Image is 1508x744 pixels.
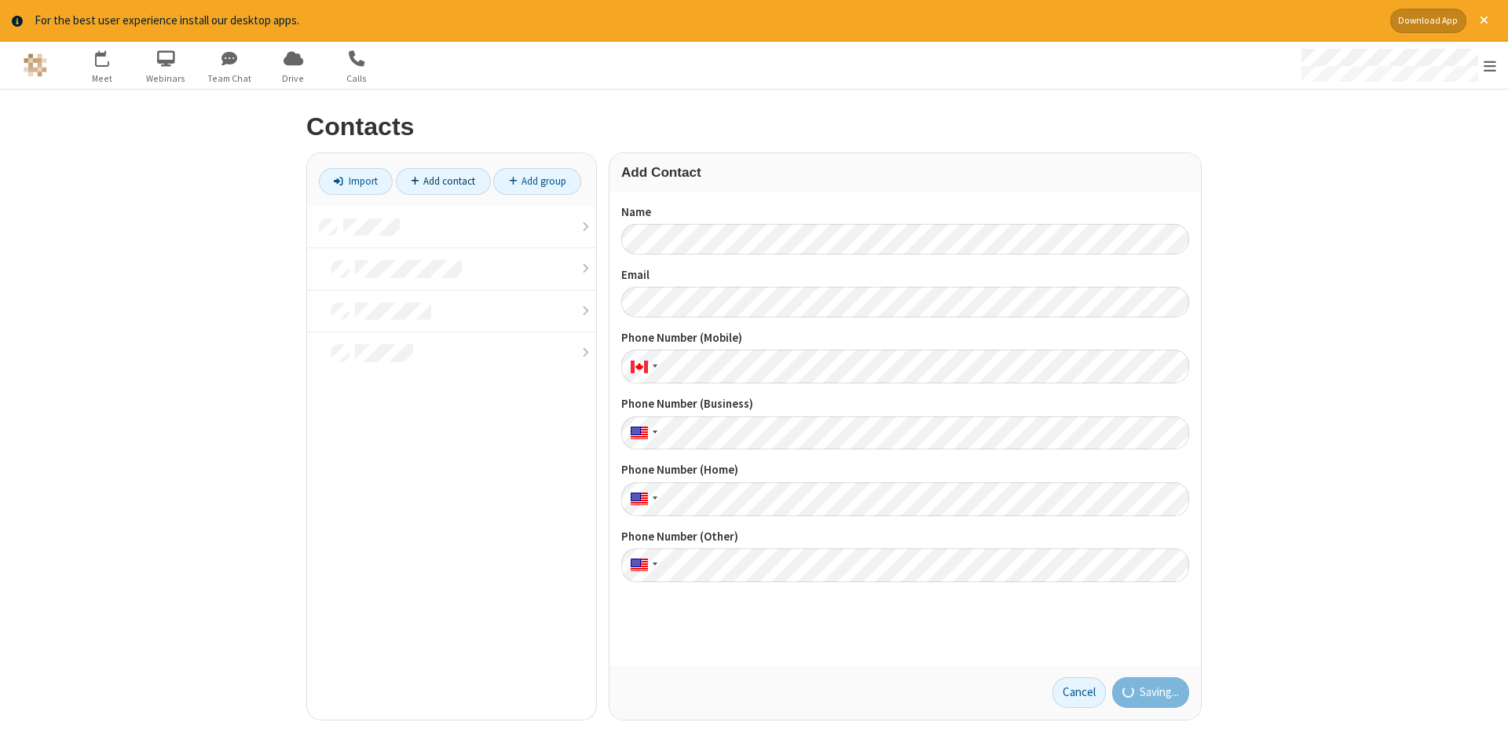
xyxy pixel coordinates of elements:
span: Saving... [1140,684,1179,702]
button: Saving... [1112,677,1190,709]
div: 3 [106,50,116,62]
button: Logo [5,42,64,89]
span: Calls [328,71,386,86]
div: United States: + 1 [621,548,662,582]
h3: Add Contact [621,165,1189,180]
img: QA Selenium DO NOT DELETE OR CHANGE [24,53,47,77]
span: Meet [73,71,132,86]
span: Drive [264,71,323,86]
a: Add contact [396,168,491,195]
div: United States: + 1 [621,416,662,450]
span: Webinars [137,71,196,86]
button: Close alert [1472,9,1496,33]
label: Phone Number (Business) [621,395,1189,413]
div: United States: + 1 [621,482,662,516]
h2: Contacts [306,113,1202,141]
label: Phone Number (Other) [621,528,1189,546]
span: Team Chat [200,71,259,86]
label: Name [621,203,1189,222]
a: Import [319,168,393,195]
div: For the best user experience install our desktop apps. [35,12,1378,30]
label: Phone Number (Home) [621,461,1189,479]
label: Email [621,266,1189,284]
label: Phone Number (Mobile) [621,329,1189,347]
a: Cancel [1052,677,1106,709]
a: Add group [493,168,581,195]
button: Download App [1390,9,1466,33]
div: Canada: + 1 [621,350,662,383]
div: Open menu [1287,42,1508,89]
